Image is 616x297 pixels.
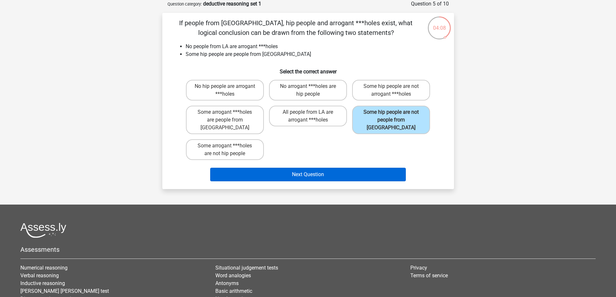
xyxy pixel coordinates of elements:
label: All people from LA are arrogant ***holes [269,106,347,126]
a: Basic arithmetic [215,288,252,294]
label: No arrogant ***holes are hip people [269,80,347,101]
h6: Select the correct answer [173,63,444,75]
small: Question category: [168,2,202,6]
label: No hip people are arrogant ***holes [186,80,264,101]
a: Situational judgement tests [215,265,278,271]
a: Inductive reasoning [20,280,65,286]
a: Verbal reasoning [20,272,59,279]
a: Antonyms [215,280,239,286]
a: [PERSON_NAME] [PERSON_NAME] test [20,288,109,294]
label: Some hip people are not arrogant ***holes [352,80,430,101]
li: No people from LA are arrogant ***holes [186,43,444,50]
a: Numerical reasoning [20,265,68,271]
label: Some arrogant ***holes are people from [GEOGRAPHIC_DATA] [186,106,264,134]
a: Privacy [410,265,427,271]
a: Word analogies [215,272,251,279]
a: Terms of service [410,272,448,279]
strong: deductive reasoning set 1 [203,1,261,7]
h5: Assessments [20,246,596,253]
img: Assessly logo [20,223,66,238]
button: Next Question [210,168,406,181]
label: Some hip people are not people from [GEOGRAPHIC_DATA] [352,106,430,134]
label: Some arrogant ***holes are not hip people [186,139,264,160]
div: 04:08 [427,16,451,32]
p: If people from [GEOGRAPHIC_DATA], hip people and arrogant ***holes exist, what logical conclusion... [173,18,419,37]
li: Some hip people are people from [GEOGRAPHIC_DATA] [186,50,444,58]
